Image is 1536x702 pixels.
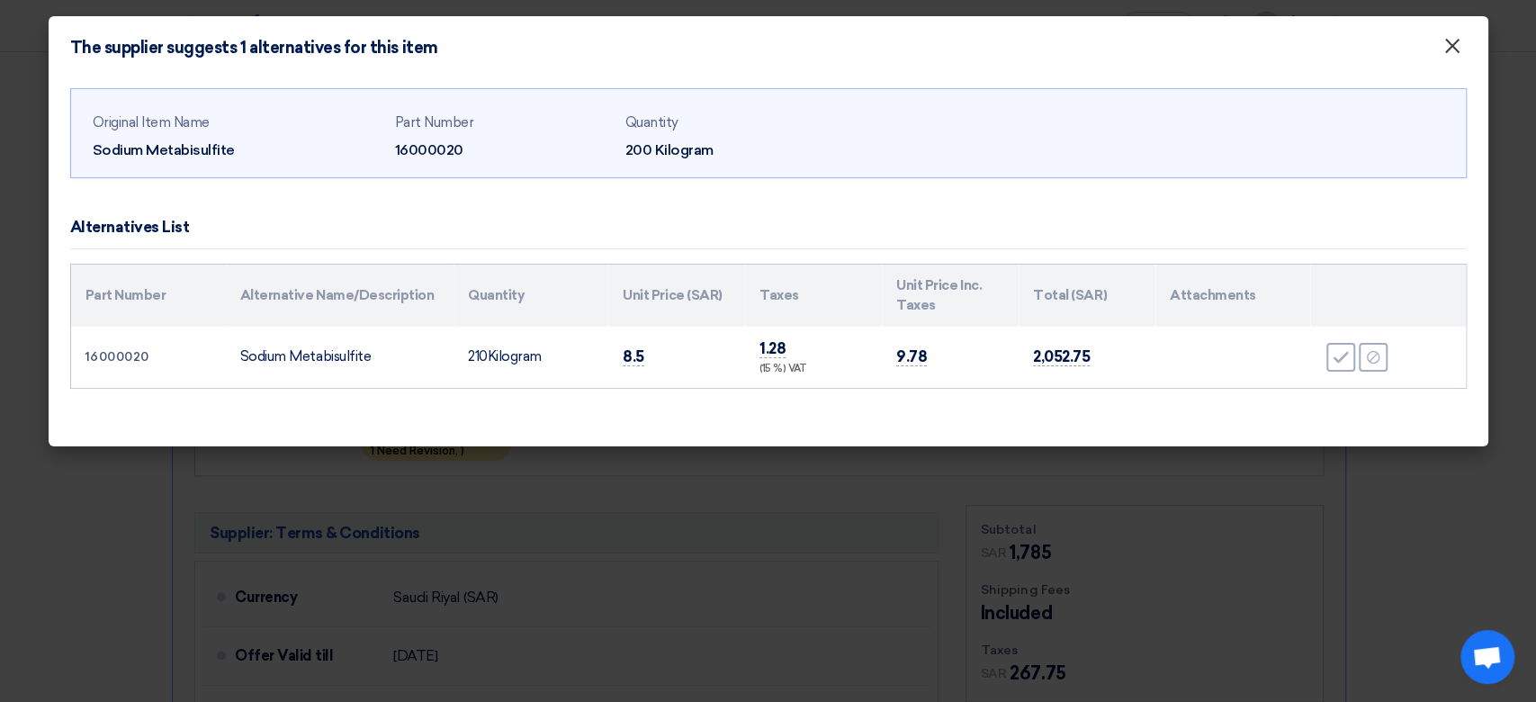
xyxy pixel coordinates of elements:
button: Close [1429,29,1476,65]
span: 9.78 [896,347,927,366]
span: × [1443,32,1461,68]
th: Alternative Name/Description [226,265,454,327]
th: Attachments [1155,265,1310,327]
span: 2,052.75 [1033,347,1090,366]
div: Quantity [625,112,841,133]
th: Unit Price (SAR) [608,265,745,327]
span: 1.28 [759,339,786,358]
div: (15 %) VAT [759,362,867,377]
span: 8.5 [623,347,644,366]
span: 210 [468,348,488,364]
td: Sodium Metabisulfite [226,327,454,388]
div: 200 Kilogram [625,139,841,161]
div: Open chat [1460,630,1514,684]
div: Original Item Name [93,112,381,133]
h4: The supplier suggests 1 alternatives for this item [70,38,438,58]
div: 16000020 [395,139,611,161]
td: 16000020 [71,327,226,388]
th: Unit Price Inc. Taxes [882,265,1019,327]
th: Part Number [71,265,226,327]
th: Quantity [454,265,608,327]
div: Alternatives List [70,216,190,239]
th: Taxes [745,265,882,327]
div: Sodium Metabisulfite [93,139,381,161]
div: Part Number [395,112,611,133]
th: Total (SAR) [1019,265,1155,327]
td: Kilogram [454,327,608,388]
